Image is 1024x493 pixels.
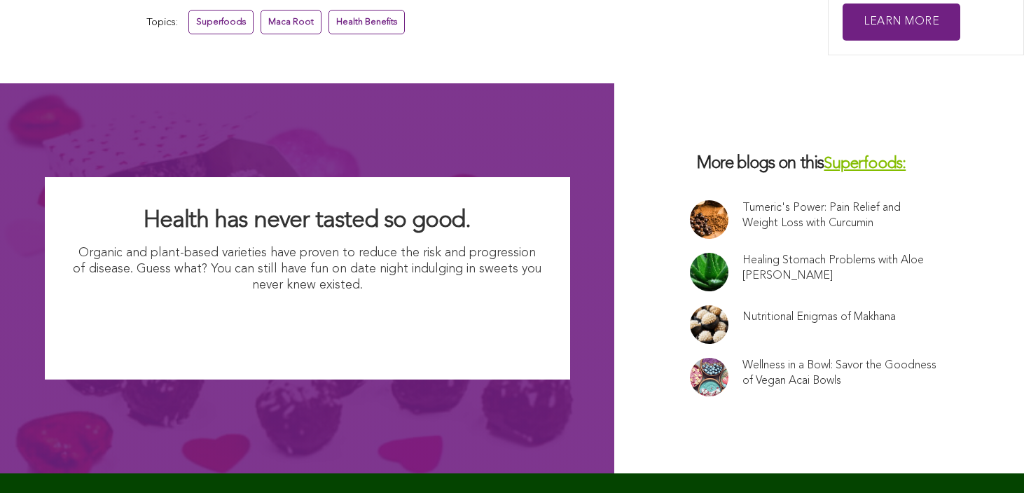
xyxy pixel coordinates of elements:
[843,4,960,41] a: Learn More
[188,10,254,34] a: Superfoods
[146,13,178,32] span: Topics:
[742,358,937,389] a: Wellness in a Bowl: Savor the Goodness of Vegan Acai Bowls
[73,245,542,294] p: Organic and plant-based varieties have proven to reduce the risk and progression of disease. Gues...
[169,301,445,352] img: I Want Organic Shopping For Less
[742,200,937,231] a: Tumeric's Power: Pain Relief and Weight Loss with Curcumin
[824,156,906,172] a: Superfoods:
[328,10,405,34] a: Health Benefits
[954,426,1024,493] iframe: Chat Widget
[690,153,949,175] h3: More blogs on this
[742,253,937,284] a: Healing Stomach Problems with Aloe [PERSON_NAME]
[742,310,896,325] a: Nutritional Enigmas of Makhana
[261,10,321,34] a: Maca Root
[73,205,542,236] h2: Health has never tasted so good.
